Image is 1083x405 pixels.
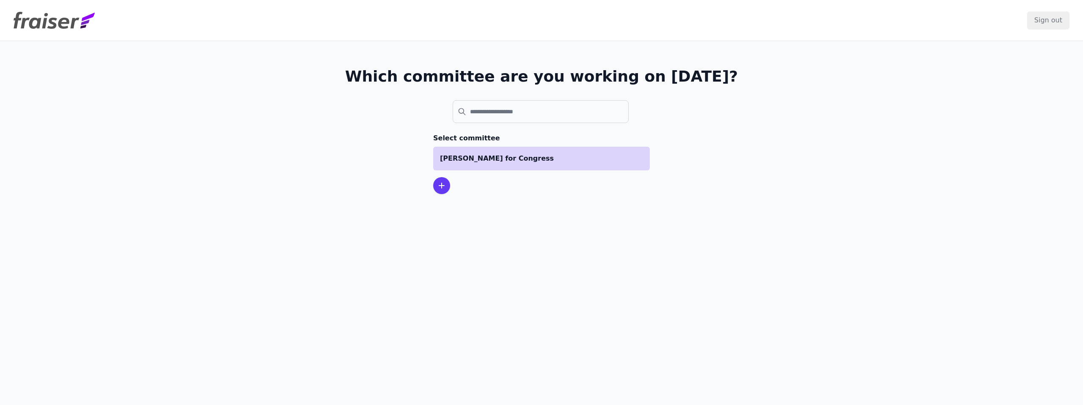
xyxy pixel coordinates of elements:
img: Fraiser Logo [14,12,95,29]
h3: Select committee [433,133,650,143]
h1: Which committee are you working on [DATE]? [345,68,738,85]
p: [PERSON_NAME] for Congress [440,153,643,164]
input: Sign out [1027,11,1069,29]
a: [PERSON_NAME] for Congress [433,147,650,170]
